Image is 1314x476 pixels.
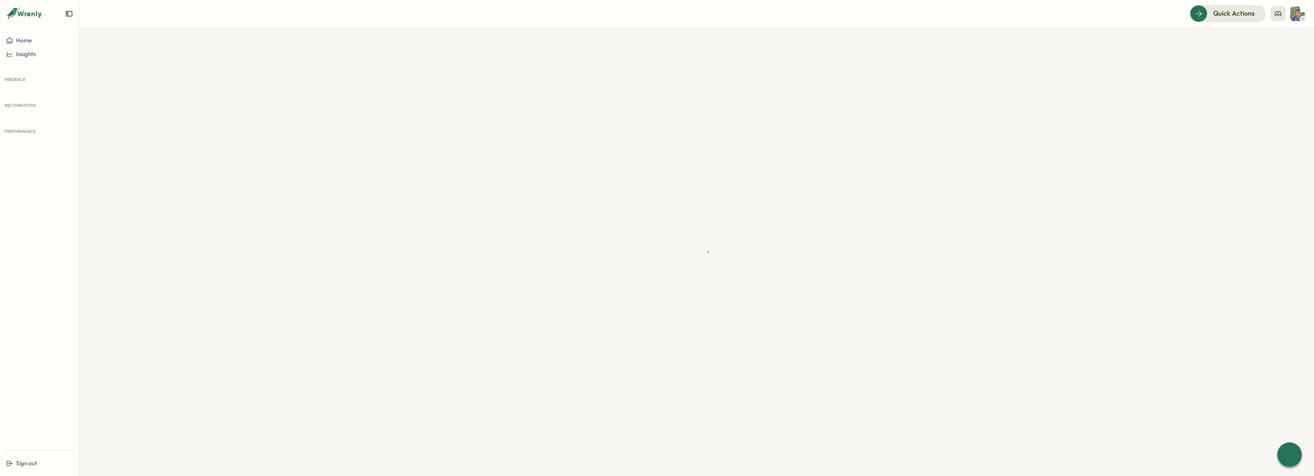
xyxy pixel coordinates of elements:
span: Quick Actions [1213,8,1255,18]
span: Insights [16,50,36,58]
span: Home [16,37,32,44]
button: Expand sidebar [65,10,73,18]
img: Varghese [1290,6,1305,21]
span: Sign out [16,460,37,467]
button: Quick Actions [1190,5,1266,22]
